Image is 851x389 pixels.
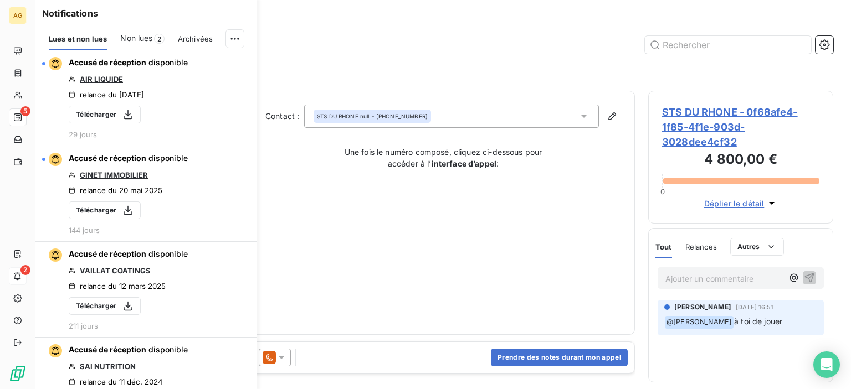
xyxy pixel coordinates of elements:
[704,198,765,209] span: Déplier le détail
[49,34,107,43] span: Lues et non lues
[69,249,146,258] span: Accusé de réception
[69,297,141,315] button: Télécharger
[730,238,784,256] button: Autres
[734,317,782,326] span: à toi de jouer
[148,345,188,354] span: disponible
[80,362,136,371] a: SAI NUTRITION
[69,153,146,163] span: Accusé de réception
[80,170,148,179] a: GINET IMMOBILIER
[69,130,97,139] span: 29 jours
[69,321,98,330] span: 211 jours
[35,146,257,242] button: Accusé de réception disponibleGINET IMMOBILIERrelance du 20 mai 2025Télécharger144 jours
[35,242,257,338] button: Accusé de réception disponibleVAILLAT COATINGSrelance du 12 mars 2025Télécharger211 jours
[69,282,166,291] div: relance du 12 mars 2025
[660,187,665,196] span: 0
[69,186,162,195] div: relance du 20 mai 2025
[80,266,151,275] a: VAILLAT COATINGS
[178,34,213,43] span: Archivées
[332,146,554,169] p: Une fois le numéro composé, cliquez ci-dessous pour accéder à l’ :
[813,351,840,378] div: Open Intercom Messenger
[491,349,628,366] button: Prendre des notes durant mon appel
[662,149,819,172] h3: 4 800,00 €
[317,112,428,120] div: - [PHONE_NUMBER]
[69,377,163,386] div: relance du 11 déc. 2024
[148,249,188,258] span: disponible
[685,242,717,251] span: Relances
[154,34,165,44] span: 2
[674,302,731,312] span: [PERSON_NAME]
[69,345,146,354] span: Accusé de réception
[80,75,123,84] a: AIR LIQUIDE
[317,112,370,120] span: STS DU RHONE null
[9,7,27,24] div: AG
[120,33,152,44] span: Non lues
[69,90,144,99] div: relance du [DATE]
[42,7,250,20] h6: Notifications
[736,304,774,310] span: [DATE] 16:51
[662,105,819,149] span: STS DU RHONE - 0f68afe4-1f85-4f1e-903d-3028dee4cf32
[655,242,672,251] span: Tout
[665,316,734,329] span: @ [PERSON_NAME]
[69,201,141,219] button: Télécharger
[20,265,30,275] span: 2
[35,50,257,146] button: Accusé de réception disponibleAIR LIQUIDErelance du [DATE]Télécharger29 jours
[148,153,188,163] span: disponible
[20,106,30,116] span: 5
[265,111,304,122] label: Contact :
[701,197,781,210] button: Déplier le détail
[645,36,811,54] input: Rechercher
[69,58,146,67] span: Accusé de réception
[9,365,27,382] img: Logo LeanPay
[69,106,141,123] button: Télécharger
[432,159,497,168] strong: interface d’appel
[69,226,100,235] span: 144 jours
[148,58,188,67] span: disponible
